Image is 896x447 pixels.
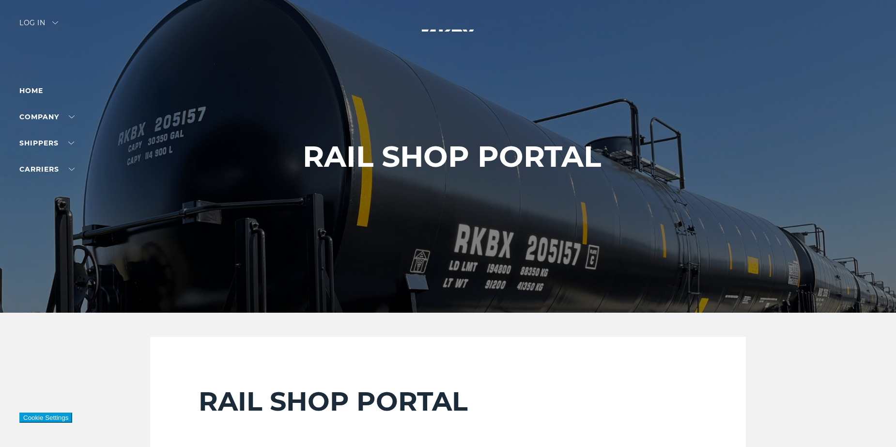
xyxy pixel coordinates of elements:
[412,19,484,62] img: kbx logo
[19,86,43,95] a: Home
[19,112,75,121] a: Company
[303,140,601,173] h1: RAIL SHOP PORTAL
[19,413,72,423] button: Cookie Settings
[19,139,74,147] a: SHIPPERS
[19,19,58,33] div: Log in
[19,165,75,174] a: Carriers
[199,385,697,417] h2: RAIL SHOP PORTAL
[52,21,58,24] img: arrow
